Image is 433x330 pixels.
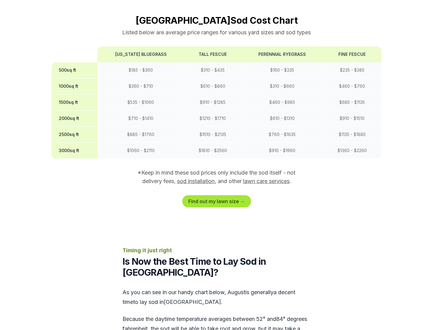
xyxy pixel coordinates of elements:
[323,62,381,78] td: $ 235 - $ 385
[182,195,251,207] a: Find out my lawn size →
[241,94,323,111] td: $ 460 - $ 985
[323,78,381,94] td: $ 460 - $ 760
[97,78,184,94] td: $ 360 - $ 710
[323,143,381,159] td: $ 1360 - $ 2260
[184,143,241,159] td: $ 1810 - $ 2560
[177,178,215,184] a: sod installation
[241,78,323,94] td: $ 310 - $ 660
[241,46,323,62] th: Perennial Ryegrass
[184,46,241,62] th: Tall Fescue
[52,127,97,143] th: 2500 sq ft
[52,28,381,37] p: Listed below are average price ranges for various yard sizes and sod types
[323,94,381,111] td: $ 685 - $ 1135
[52,62,97,78] th: 500 sq ft
[184,78,241,94] td: $ 610 - $ 860
[52,143,97,159] th: 3000 sq ft
[123,246,310,255] p: Timing it just right
[184,127,241,143] td: $ 1510 - $ 2135
[129,168,304,185] p: *Keep in mind these sod prices only include the sod itself - not delivery fees, , and other .
[52,78,97,94] th: 1000 sq ft
[184,94,241,111] td: $ 910 - $ 1285
[323,46,381,62] th: Fine Fescue
[52,15,381,26] h2: [GEOGRAPHIC_DATA] Sod Cost Chart
[97,143,184,159] td: $ 1060 - $ 2110
[97,127,184,143] td: $ 885 - $ 1760
[323,127,381,143] td: $ 1135 - $ 1885
[52,94,97,111] th: 1500 sq ft
[184,111,241,127] td: $ 1210 - $ 1710
[241,111,323,127] td: $ 610 - $ 1310
[323,111,381,127] td: $ 910 - $ 1510
[241,127,323,143] td: $ 760 - $ 1635
[97,62,184,78] td: $ 185 - $ 360
[123,256,310,278] h2: Is Now the Best Time to Lay Sod in [GEOGRAPHIC_DATA]?
[227,289,245,295] span: august
[243,178,290,184] a: lawn care services
[241,62,323,78] td: $ 160 - $ 335
[52,111,97,127] th: 2000 sq ft
[97,94,184,111] td: $ 535 - $ 1060
[241,143,323,159] td: $ 910 - $ 1960
[97,46,184,62] th: [US_STATE] Bluegrass
[97,111,184,127] td: $ 710 - $ 1410
[184,62,241,78] td: $ 310 - $ 435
